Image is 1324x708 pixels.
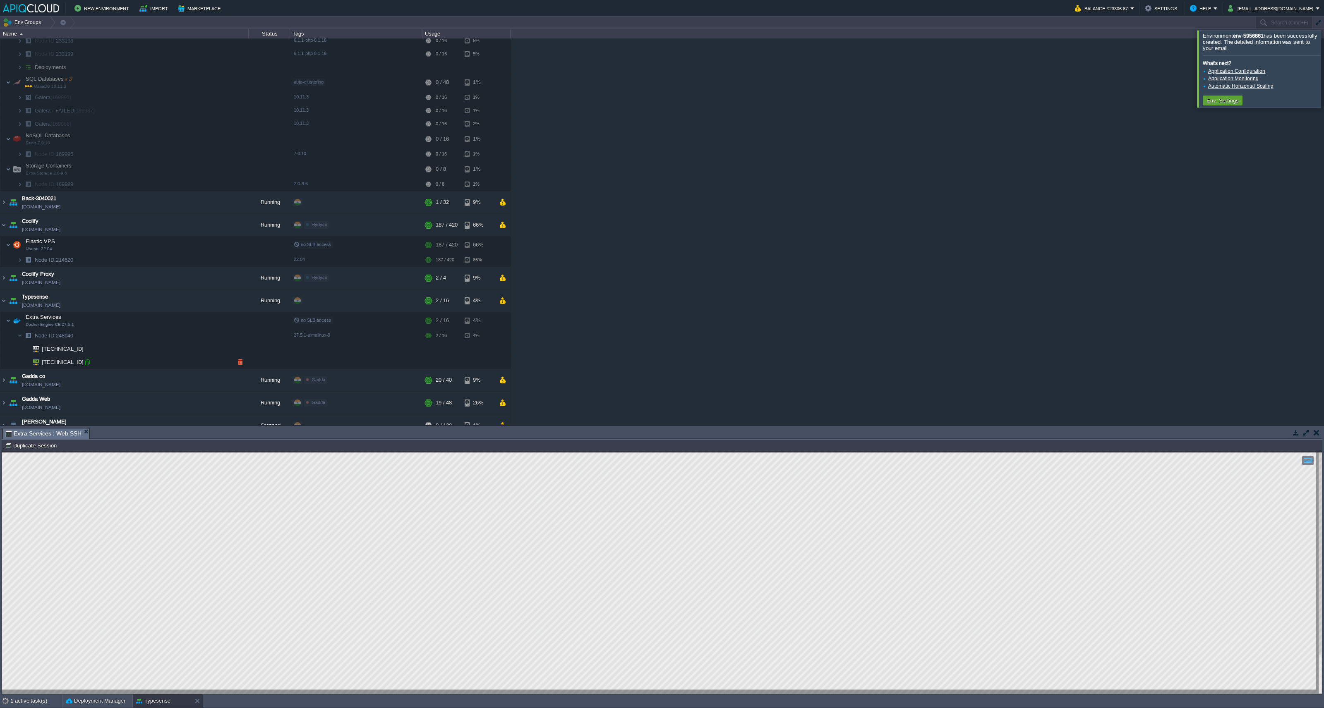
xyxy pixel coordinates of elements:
[436,74,449,91] div: 0 / 48
[22,178,34,191] img: AMDAwAAAACH5BAEAAAAALAAAAAABAAEAAAICRAEAOw==
[436,329,447,342] div: 2 / 16
[465,254,492,266] div: 66%
[6,237,11,253] img: AMDAwAAAACH5BAEAAAAALAAAAAABAAEAAAICRAEAOw==
[465,191,492,213] div: 9%
[22,380,60,389] a: [DOMAIN_NAME]
[7,214,19,236] img: AMDAwAAAACH5BAEAAAAALAAAAAABAAEAAAICRAEAOw==
[22,194,56,203] a: Back-3040021
[465,91,492,104] div: 1%
[34,37,74,44] span: 233196
[34,256,74,263] a: Node ID:214620
[249,191,290,213] div: Running
[294,51,326,56] span: 6.1.1-php-8.1.18
[34,50,74,57] span: 233199
[290,29,422,38] div: Tags
[25,75,73,82] span: SQL Databases
[1204,97,1241,104] button: Env. Settings
[25,314,62,320] a: Extra ServicesDocker Engine CE 27.5.1
[34,107,96,114] a: Galera - FAILED(169987)
[22,418,67,426] span: [PERSON_NAME]
[312,222,327,227] span: Hydyco
[34,107,96,114] span: Galera - FAILED
[22,148,34,160] img: AMDAwAAAACH5BAEAAAAALAAAAAABAAEAAAICRAEAOw==
[34,94,72,101] span: Galera
[35,151,56,157] span: Node ID:
[11,74,23,91] img: AMDAwAAAACH5BAEAAAAALAAAAAABAAEAAAICRAEAOw==
[17,254,22,266] img: AMDAwAAAACH5BAEAAAAALAAAAAABAAEAAAICRAEAOw==
[294,94,309,99] span: 10.11.3
[17,34,22,47] img: AMDAwAAAACH5BAEAAAAALAAAAAABAAEAAAICRAEAOw==
[34,256,74,263] span: 214620
[34,64,67,71] a: Deployments
[465,74,492,91] div: 1%
[294,38,326,43] span: 6.1.1-php-8.1.18
[7,414,19,437] img: AMDAwAAAACH5BAEAAAAALAAAAAABAAEAAAICRAEAOw==
[0,414,7,437] img: AMDAwAAAACH5BAEAAAAALAAAAAABAAEAAAICRAEAOw==
[465,48,492,60] div: 5%
[7,289,19,312] img: AMDAwAAAACH5BAEAAAAALAAAAAABAAEAAAICRAEAOw==
[294,318,331,323] span: no SLB access
[436,392,452,414] div: 19 / 48
[465,329,492,342] div: 4%
[3,4,59,12] img: APIQCloud
[465,104,492,117] div: 1%
[22,104,34,117] img: AMDAwAAAACH5BAEAAAAALAAAAAABAAEAAAICRAEAOw==
[26,322,74,327] span: Docker Engine CE 27.5.1
[1208,76,1259,81] a: Application Monitoring
[10,694,62,708] div: 1 active task(s)
[26,141,50,146] span: Redis 7.0.10
[34,120,72,127] a: Galera(169988)
[22,372,45,380] span: Gadda co
[1203,33,1317,51] span: Environment has been successfully created. The detailed information was sent to your email.
[423,29,510,38] div: Usage
[22,301,60,309] a: [DOMAIN_NAME]
[294,257,305,262] span: 22.04
[249,29,290,38] div: Status
[11,312,23,329] img: AMDAwAAAACH5BAEAAAAALAAAAAABAAEAAAICRAEAOw==
[465,161,492,177] div: 1%
[465,34,492,47] div: 5%
[1228,3,1316,13] button: [EMAIL_ADDRESS][DOMAIN_NAME]
[17,329,22,342] img: AMDAwAAAACH5BAEAAAAALAAAAAABAAEAAAICRAEAOw==
[294,79,324,84] span: auto-clustering
[1145,3,1180,13] button: Settings
[34,181,74,188] span: 169989
[294,332,330,337] span: 27.5.1-almalinux-9
[34,37,74,44] a: Node ID:233196
[436,214,458,236] div: 187 / 420
[1203,60,1231,66] b: What's next?
[35,51,56,57] span: Node ID:
[1208,83,1274,89] a: Automatic Horizontal Scaling
[436,161,446,177] div: 0 / 8
[17,117,22,130] img: AMDAwAAAACH5BAEAAAAALAAAAAABAAEAAAICRAEAOw==
[22,329,34,342] img: AMDAwAAAACH5BAEAAAAALAAAAAABAAEAAAICRAEAOw==
[17,148,22,160] img: AMDAwAAAACH5BAEAAAAALAAAAAABAAEAAAICRAEAOw==
[11,237,23,253] img: AMDAwAAAACH5BAEAAAAALAAAAAABAAEAAAICRAEAOw==
[294,151,306,156] span: 7.0.10
[22,270,54,278] a: Coolify Proxy
[312,275,327,280] span: Hydyco
[312,400,325,405] span: Gadda
[6,312,11,329] img: AMDAwAAAACH5BAEAAAAALAAAAAABAAEAAAICRAEAOw==
[25,132,72,139] span: NoSQL Databases
[22,356,27,368] img: AMDAwAAAACH5BAEAAAAALAAAAAABAAEAAAICRAEAOw==
[7,369,19,391] img: AMDAwAAAACH5BAEAAAAALAAAAAABAAEAAAICRAEAOw==
[41,359,85,365] a: [TECHNICAL_ID]
[465,237,492,253] div: 66%
[11,161,23,177] img: AMDAwAAAACH5BAEAAAAALAAAAAABAAEAAAICRAEAOw==
[178,3,223,13] button: Marketplace
[35,332,56,339] span: Node ID:
[436,254,454,266] div: 187 / 420
[25,162,73,169] span: Storage Containers
[27,342,39,355] img: AMDAwAAAACH5BAEAAAAALAAAAAABAAEAAAICRAEAOw==
[22,278,60,287] a: [DOMAIN_NAME]
[41,356,85,368] span: [TECHNICAL_ID]
[249,392,290,414] div: Running
[17,48,22,60] img: AMDAwAAAACH5BAEAAAAALAAAAAABAAEAAAICRAEAOw==
[74,3,132,13] button: New Environment
[26,171,67,176] span: Extra Storage 2.0-9.6
[25,238,56,245] span: Elastic VPS
[436,312,449,329] div: 2 / 16
[22,217,38,225] a: Coolify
